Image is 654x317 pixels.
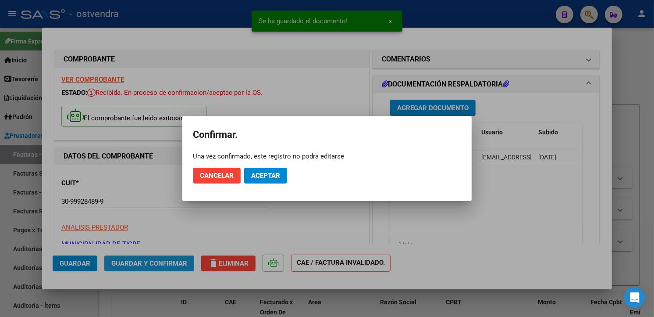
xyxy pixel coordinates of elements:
span: Cancelar [200,172,234,180]
button: Aceptar [244,168,287,184]
div: Una vez confirmado, este registro no podrá editarse [193,152,461,161]
h2: Confirmar. [193,126,461,143]
div: Open Intercom Messenger [624,287,645,308]
button: Cancelar [193,168,241,184]
span: Aceptar [251,172,280,180]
